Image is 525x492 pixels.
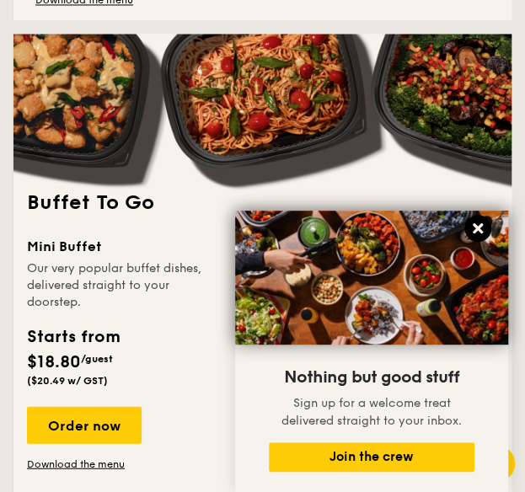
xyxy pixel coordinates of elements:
a: Download the menu [27,457,142,470]
span: Nothing but good stuff [284,367,459,388]
button: Close [464,215,491,242]
div: Starts from [27,324,119,349]
span: Sign up for a welcome treat delivered straight to your inbox. [281,396,462,428]
span: ($20.49 w/ GST) [27,374,108,386]
div: Our very popular buffet dishes, delivered straight to your doorstep. [27,259,224,310]
div: Mini Buffet [27,236,224,256]
img: DSC07876-Edit02-Large.jpeg [235,211,508,345]
button: Join the crew [269,442,474,472]
h2: Buffet To Go [27,189,498,216]
div: Order now [27,406,142,443]
span: /guest [81,352,113,364]
span: $18.80 [27,351,81,372]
